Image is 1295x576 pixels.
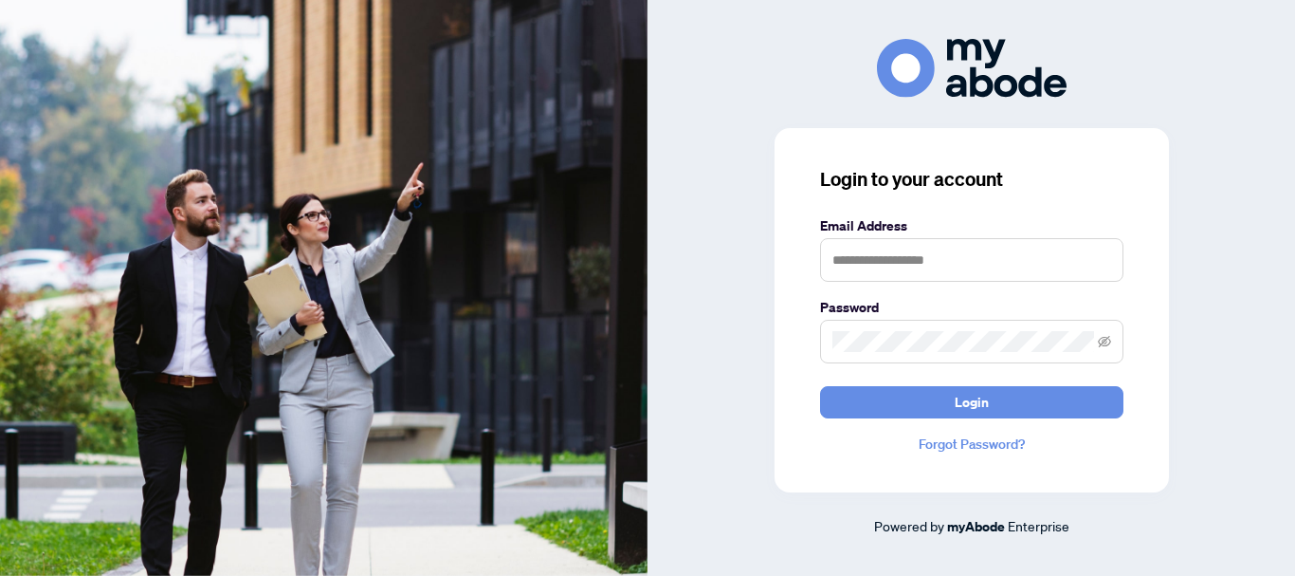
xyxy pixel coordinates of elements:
span: Login [955,387,989,418]
label: Password [820,297,1123,318]
img: ma-logo [877,39,1067,97]
a: myAbode [947,516,1005,537]
label: Email Address [820,215,1123,236]
span: Enterprise [1008,517,1069,534]
span: Powered by [874,517,944,534]
button: Login [820,386,1123,418]
span: eye-invisible [1098,335,1111,348]
h3: Login to your account [820,166,1123,193]
a: Forgot Password? [820,434,1123,455]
